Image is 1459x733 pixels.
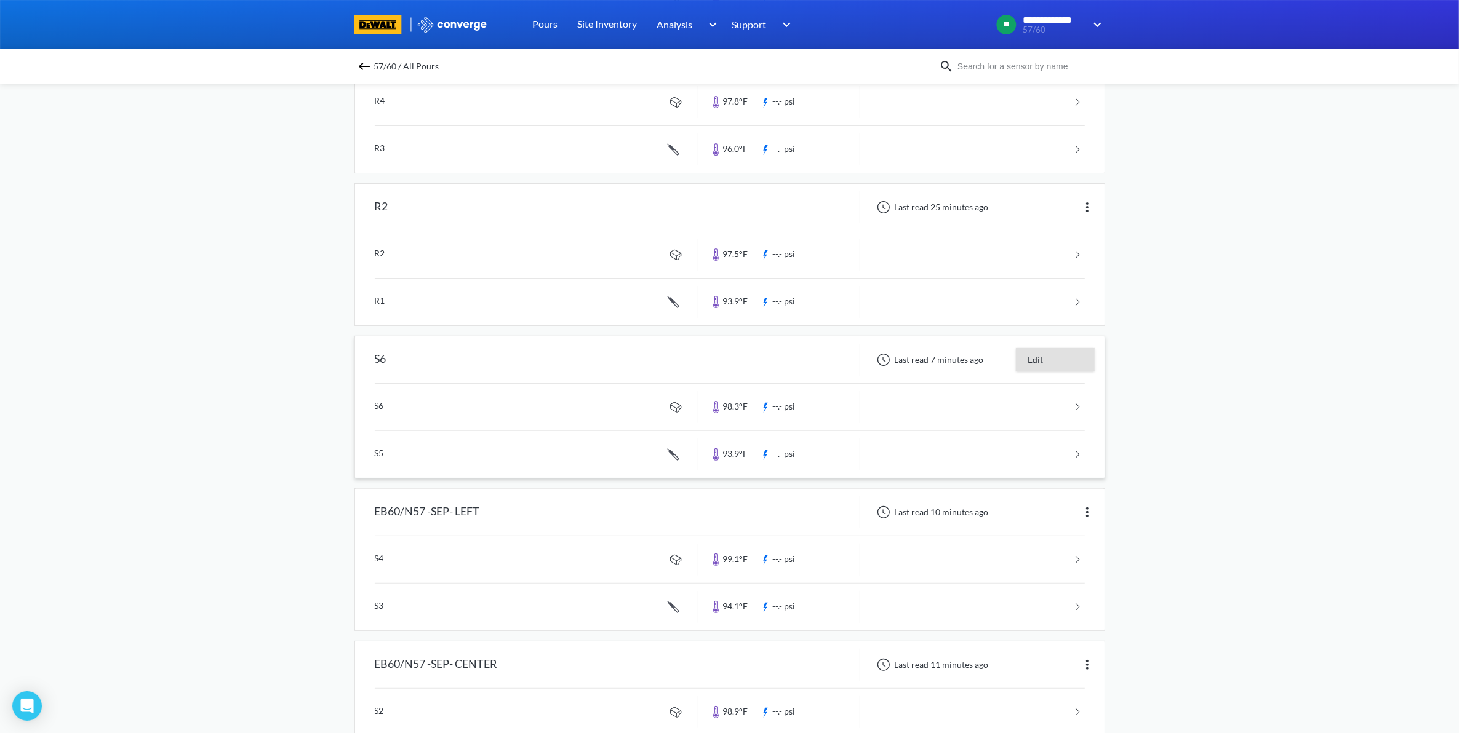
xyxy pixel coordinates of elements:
[1080,200,1095,215] img: more.svg
[354,15,417,34] a: branding logo
[775,17,794,32] img: downArrow.svg
[357,59,372,74] img: backspace.svg
[375,649,498,681] div: EB60/N57 -SEP- CENTER
[870,657,993,672] div: Last read 11 minutes ago
[1080,505,1095,520] img: more.svg
[870,352,988,367] div: Last read 7 minutes ago
[354,15,402,34] img: branding logo
[954,60,1103,73] input: Search for a sensor by name
[12,691,42,721] div: Open Intercom Messenger
[870,200,993,215] div: Last read 25 minutes ago
[375,191,388,223] div: R2
[939,59,954,74] img: icon-search.svg
[374,58,439,75] span: 57/60 / All Pours
[1016,348,1095,371] div: Edit
[1023,25,1085,34] span: 57/60
[1080,657,1095,672] img: more.svg
[417,17,488,33] img: logo_ewhite.svg
[1085,17,1105,32] img: downArrow.svg
[657,17,692,32] span: Analysis
[375,496,480,528] div: EB60/N57 -SEP- LEFT
[870,505,993,520] div: Last read 10 minutes ago
[375,344,386,376] div: S6
[732,17,766,32] span: Support
[701,17,721,32] img: downArrow.svg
